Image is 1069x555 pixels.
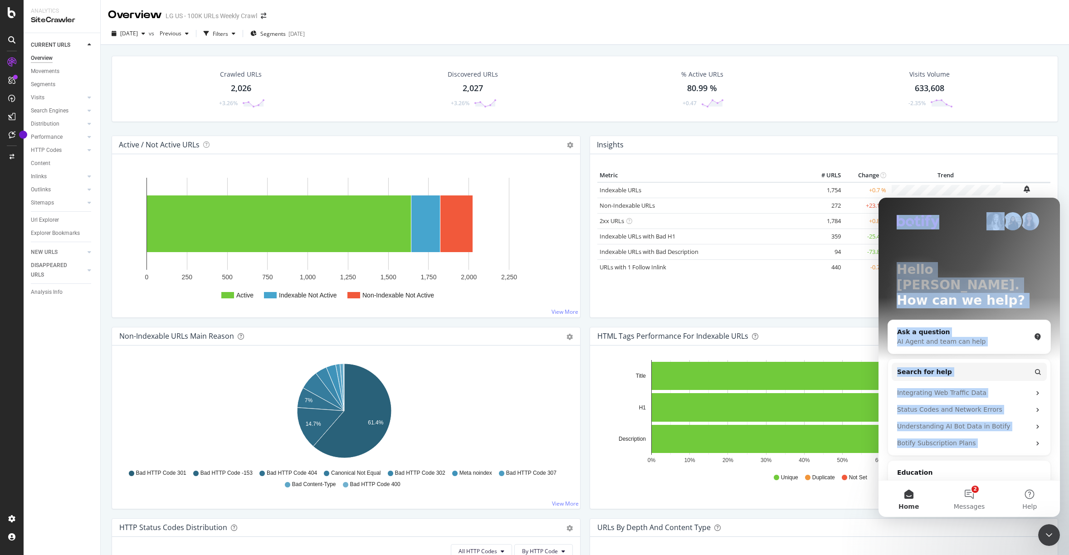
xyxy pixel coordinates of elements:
div: Explorer Bookmarks [31,229,80,238]
span: By HTTP Code [522,547,558,555]
a: Url Explorer [31,215,94,225]
div: Content [31,159,50,168]
div: Visits Volume [909,70,950,79]
text: 2,000 [461,273,477,281]
a: Indexable URLs [600,186,641,194]
text: 0 [145,273,149,281]
div: arrow-right-arrow-left [261,13,266,19]
div: Discovered URLs [448,70,498,79]
div: CURRENT URLS [31,40,70,50]
text: 30% [761,457,771,463]
td: 359 [807,229,843,244]
text: 2,250 [501,273,517,281]
td: 94 [807,244,843,259]
text: 250 [182,273,193,281]
div: Search Engines [31,106,68,116]
text: 14.7% [306,421,321,427]
a: Sitemaps [31,198,85,208]
td: 272 [807,198,843,213]
td: -73.8 % [843,244,888,259]
text: 10% [684,457,695,463]
a: DISAPPEARED URLS [31,261,85,280]
a: Visits [31,93,85,102]
a: Non-Indexable URLs [600,201,655,209]
div: LG US - 100K URLs Weekly Crawl [166,11,257,20]
a: Explorer Bookmarks [31,229,94,238]
div: [DATE] [288,30,305,38]
text: 50% [837,457,848,463]
span: Bad HTTP Code 307 [506,469,556,477]
div: gear [566,334,573,340]
button: Previous [156,26,192,41]
div: HTML Tags Performance for Indexable URLs [597,331,748,341]
text: 1,750 [420,273,436,281]
div: Url Explorer [31,215,59,225]
th: Change [843,169,888,182]
iframe: Intercom live chat [879,198,1060,517]
div: Segments [31,80,55,89]
span: 2025 Aug. 10th [120,29,138,37]
div: Analysis Info [31,287,63,297]
button: Segments[DATE] [247,26,308,41]
text: Non-Indexable Not Active [362,292,434,299]
th: Metric [597,169,807,182]
a: Segments [31,80,94,89]
text: Title [635,373,646,379]
div: HTTP Codes [31,146,62,155]
text: 0% [647,457,655,463]
th: Trend [888,169,1003,182]
text: 20% [722,457,733,463]
svg: A chart. [119,360,569,465]
a: Outlinks [31,185,85,195]
div: URLs by Depth and Content Type [597,523,711,532]
div: Analytics [31,7,93,15]
span: Bad HTTP Code 302 [395,469,445,477]
div: +3.26% [219,99,238,107]
a: Distribution [31,119,85,129]
a: HTTP Codes [31,146,85,155]
div: 2,026 [231,83,251,94]
a: CURRENT URLS [31,40,85,50]
div: Crawled URLs [220,70,262,79]
div: DISAPPEARED URLS [31,261,77,280]
span: Not Set [849,474,867,482]
div: 2,027 [463,83,483,94]
td: 1,784 [807,213,843,229]
div: -2.35% [908,99,926,107]
div: Outlinks [31,185,51,195]
div: Sitemaps [31,198,54,208]
td: 1,754 [807,182,843,198]
span: Duplicate [812,474,835,482]
div: Overview [108,7,162,23]
div: SiteCrawler [31,15,93,25]
a: Performance [31,132,85,142]
a: Content [31,159,94,168]
span: Bad HTTP Code -153 [200,469,253,477]
text: 7% [305,397,313,404]
svg: A chart. [119,169,573,310]
svg: A chart. [597,360,1047,465]
span: All HTTP Codes [459,547,497,555]
span: Meta noindex [459,469,492,477]
td: +0.7 % [843,182,888,198]
div: Filters [213,30,228,38]
span: Canonical Not Equal [331,469,381,477]
text: 750 [262,273,273,281]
